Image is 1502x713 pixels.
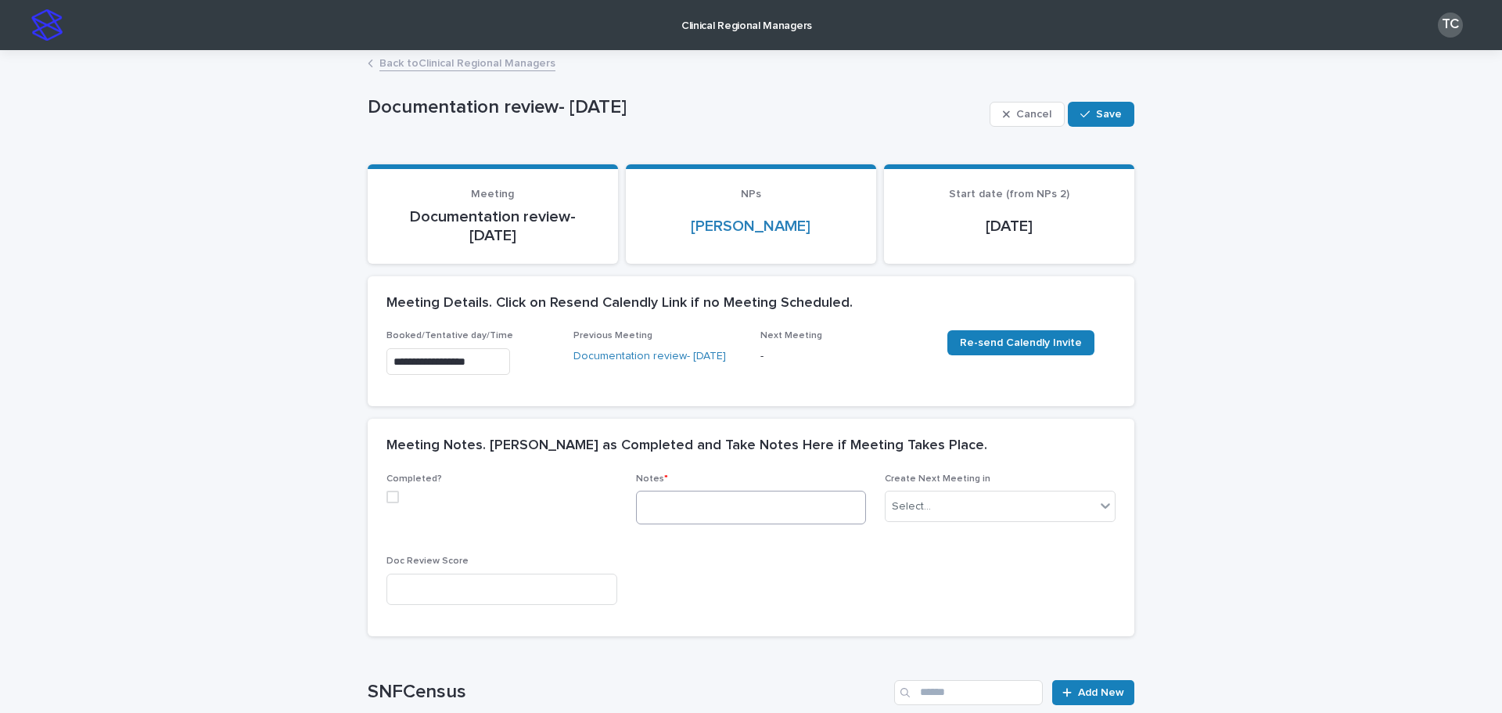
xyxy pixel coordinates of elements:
[1016,109,1051,120] span: Cancel
[386,474,442,484] span: Completed?
[31,9,63,41] img: stacker-logo-s-only.png
[636,474,668,484] span: Notes
[892,499,931,515] div: Select...
[960,337,1082,348] span: Re-send Calendly Invite
[1052,680,1134,705] a: Add New
[368,96,983,119] p: Documentation review- [DATE]
[947,330,1094,355] a: Re-send Calendly Invite
[903,217,1116,236] p: [DATE]
[573,331,652,340] span: Previous Meeting
[379,53,555,71] a: Back toClinical Regional Managers
[386,556,469,566] span: Doc Review Score
[386,438,987,455] h2: Meeting Notes. [PERSON_NAME] as Completed and Take Notes Here if Meeting Takes Place.
[386,295,853,312] h2: Meeting Details. Click on Resend Calendly Link if no Meeting Scheduled.
[386,331,513,340] span: Booked/Tentative day/Time
[691,217,810,236] a: [PERSON_NAME]
[368,681,888,704] h1: SNFCensus
[760,331,822,340] span: Next Meeting
[760,348,929,365] p: -
[894,680,1043,705] input: Search
[741,189,761,200] span: NPs
[949,189,1069,200] span: Start date (from NPs 2)
[1068,102,1134,127] button: Save
[885,474,990,484] span: Create Next Meeting in
[990,102,1065,127] button: Cancel
[573,348,726,365] a: Documentation review- [DATE]
[471,189,514,200] span: Meeting
[1438,13,1463,38] div: TC
[1078,687,1124,698] span: Add New
[1096,109,1122,120] span: Save
[386,207,599,245] p: Documentation review- [DATE]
